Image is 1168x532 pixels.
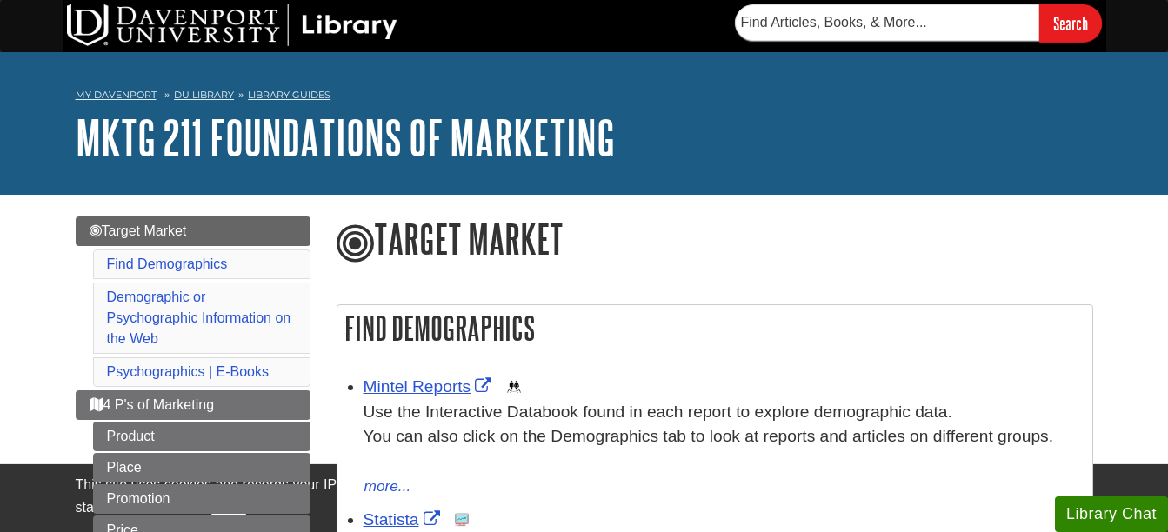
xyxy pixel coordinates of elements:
[76,216,310,246] a: Target Market
[337,305,1092,351] h2: Find Demographics
[107,256,228,271] a: Find Demographics
[1055,496,1168,532] button: Library Chat
[107,364,269,379] a: Psychographics | E-Books
[76,390,310,420] a: 4 P's of Marketing
[76,110,615,164] a: MKTG 211 Foundations of Marketing
[1039,4,1102,42] input: Search
[174,89,234,101] a: DU Library
[735,4,1102,42] form: Searches DU Library's articles, books, and more
[93,453,310,482] a: Place
[337,216,1093,265] h1: Target Market
[364,510,444,529] a: Link opens in new window
[107,289,291,346] a: Demographic or Psychographic Information on the Web
[735,4,1039,41] input: Find Articles, Books, & More...
[76,83,1093,111] nav: breadcrumb
[90,397,215,412] span: 4 P's of Marketing
[455,513,469,527] img: Statistics
[67,4,397,46] img: DU Library
[507,380,521,394] img: Demographics
[93,422,310,451] a: Product
[364,377,497,396] a: Link opens in new window
[76,88,157,103] a: My Davenport
[90,223,187,238] span: Target Market
[93,484,310,514] a: Promotion
[248,89,330,101] a: Library Guides
[364,475,412,499] button: more...
[364,400,1084,475] div: Use the Interactive Databook found in each report to explore demographic data. You can also click...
